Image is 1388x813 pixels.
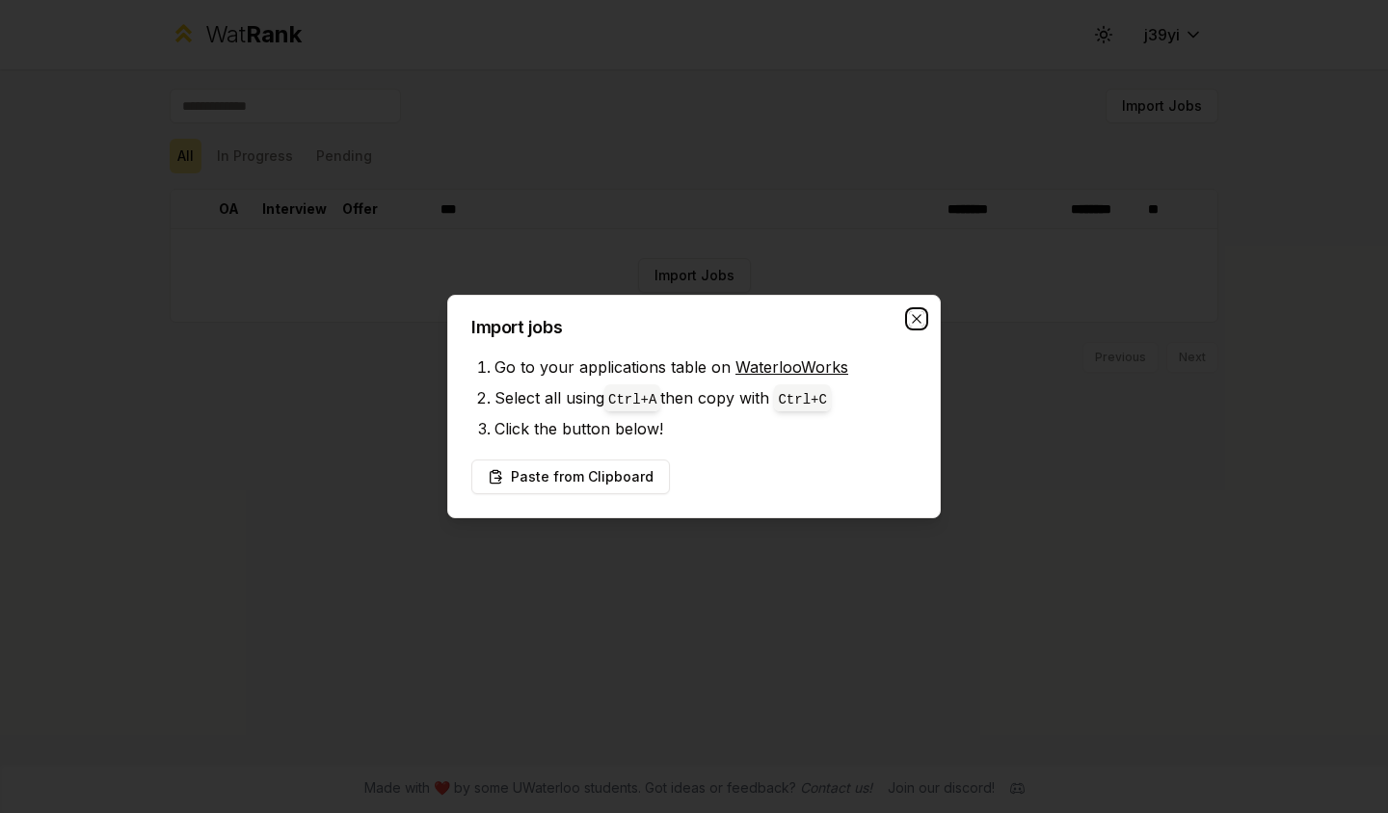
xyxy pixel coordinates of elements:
[494,382,917,413] li: Select all using then copy with
[608,392,656,407] code: Ctrl+ A
[471,459,670,494] button: Paste from Clipboard
[778,392,826,407] code: Ctrl+ C
[471,319,917,336] h2: Import jobs
[494,352,917,382] li: Go to your applications table on
[494,413,917,444] li: Click the button below!
[735,357,848,377] a: WaterlooWorks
